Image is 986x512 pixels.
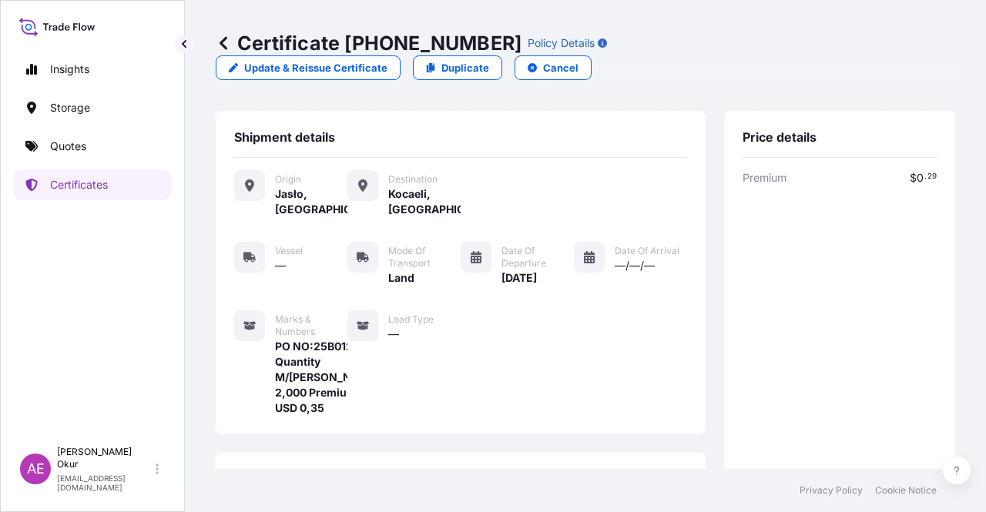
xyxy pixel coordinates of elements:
[388,270,414,286] span: Land
[875,484,937,497] a: Cookie Notice
[515,55,592,80] button: Cancel
[388,326,399,342] span: —
[388,186,461,217] span: Kocaeli, [GEOGRAPHIC_DATA]
[917,172,924,183] span: 0
[743,129,817,145] span: Price details
[615,245,679,257] span: Date of Arrival
[800,484,863,497] a: Privacy Policy
[13,131,172,162] a: Quotes
[615,258,655,273] span: —/—/—
[501,270,537,286] span: [DATE]
[216,55,401,80] a: Update & Reissue Certificate
[388,313,434,326] span: Load Type
[13,54,172,85] a: Insights
[501,245,574,269] span: Date of Departure
[441,60,489,75] p: Duplicate
[275,186,347,217] span: Jasło, [GEOGRAPHIC_DATA]
[50,100,90,115] p: Storage
[50,139,86,154] p: Quotes
[27,461,45,477] span: AE
[234,129,335,145] span: Shipment details
[50,177,108,192] p: Certificates
[13,169,172,200] a: Certificates
[275,339,347,416] span: PO NO:25B0125300 Quantity M/[PERSON_NAME]: 2,000 Premium: USD 0,35
[528,35,595,51] p: Policy Details
[57,446,153,470] p: [PERSON_NAME] Okur
[910,172,917,183] span: $
[216,31,522,55] p: Certificate [PHONE_NUMBER]
[13,92,172,123] a: Storage
[388,173,438,186] span: Destination
[924,174,927,179] span: .
[543,60,579,75] p: Cancel
[275,313,347,338] span: Marks & Numbers
[244,60,387,75] p: Update & Reissue Certificate
[743,170,786,186] span: Premium
[275,258,286,273] span: —
[413,55,502,80] a: Duplicate
[388,245,461,269] span: Mode of Transport
[57,474,153,492] p: [EMAIL_ADDRESS][DOMAIN_NAME]
[275,245,303,257] span: Vessel
[50,62,89,77] p: Insights
[275,173,301,186] span: Origin
[927,174,937,179] span: 29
